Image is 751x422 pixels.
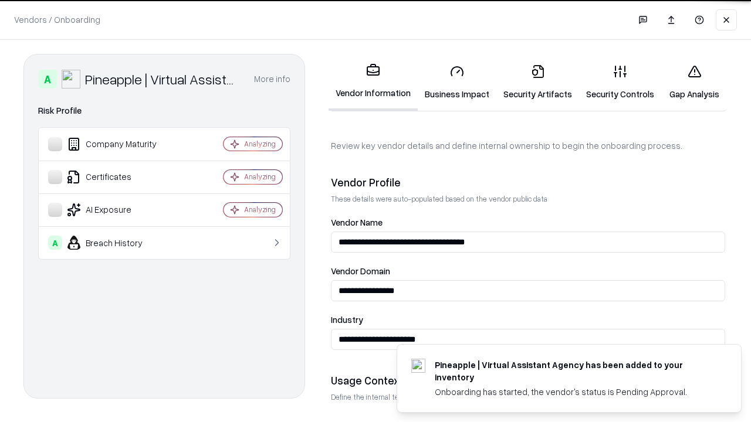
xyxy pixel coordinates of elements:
[661,55,728,110] a: Gap Analysis
[435,359,713,383] div: Pineapple | Virtual Assistant Agency has been added to your inventory
[48,236,188,250] div: Breach History
[331,373,725,387] div: Usage Context
[85,70,240,89] div: Pineapple | Virtual Assistant Agency
[331,315,725,324] label: Industry
[38,104,290,118] div: Risk Profile
[38,70,57,89] div: A
[329,54,418,111] a: Vendor Information
[579,55,661,110] a: Security Controls
[48,170,188,184] div: Certificates
[331,218,725,227] label: Vendor Name
[496,55,579,110] a: Security Artifacts
[244,205,276,215] div: Analyzing
[48,203,188,217] div: AI Exposure
[411,359,425,373] img: trypineapple.com
[62,70,80,89] img: Pineapple | Virtual Assistant Agency
[331,267,725,275] label: Vendor Domain
[435,386,713,398] div: Onboarding has started, the vendor's status is Pending Approval.
[331,392,725,402] p: Define the internal team and reason for using this vendor. This helps assess business relevance a...
[254,69,290,90] button: More info
[331,194,725,204] p: These details were auto-populated based on the vendor public data
[14,13,100,26] p: Vendors / Onboarding
[331,139,725,152] p: Review key vendor details and define internal ownership to begin the onboarding process.
[244,172,276,182] div: Analyzing
[418,55,496,110] a: Business Impact
[48,137,188,151] div: Company Maturity
[48,236,62,250] div: A
[244,139,276,149] div: Analyzing
[331,175,725,189] div: Vendor Profile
